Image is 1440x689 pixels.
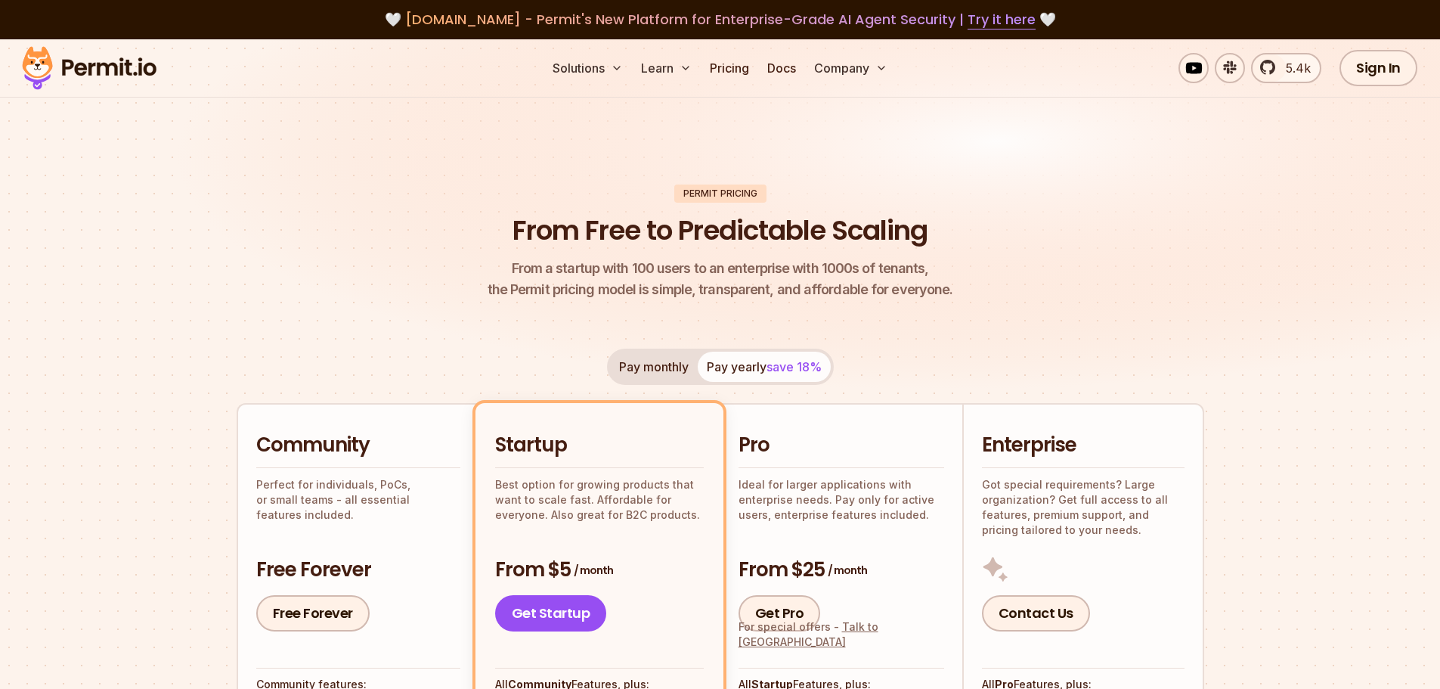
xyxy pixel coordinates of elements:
a: Get Pro [739,595,821,632]
p: Got special requirements? Large organization? Get full access to all features, premium support, a... [982,477,1185,538]
button: Solutions [547,53,629,83]
a: Sign In [1339,50,1417,86]
a: Pricing [704,53,755,83]
p: the Permit pricing model is simple, transparent, and affordable for everyone. [488,258,953,300]
span: [DOMAIN_NAME] - Permit's New Platform for Enterprise-Grade AI Agent Security | [405,10,1036,29]
h3: From $25 [739,557,944,584]
p: Perfect for individuals, PoCs, or small teams - all essential features included. [256,477,460,523]
a: Contact Us [982,595,1090,632]
button: Learn [635,53,698,83]
a: Get Startup [495,595,607,632]
a: Docs [761,53,802,83]
span: 5.4k [1277,59,1311,77]
button: Company [808,53,893,83]
h3: Free Forever [256,557,460,584]
p: Ideal for larger applications with enterprise needs. Pay only for active users, enterprise featur... [739,477,944,523]
h2: Enterprise [982,432,1185,459]
h3: From $5 [495,557,704,584]
div: Permit Pricing [674,185,766,203]
div: For special offers - [739,619,944,650]
button: Pay monthly [610,352,698,382]
span: / month [828,563,867,578]
h2: Pro [739,432,944,459]
span: / month [574,563,613,578]
img: Permit logo [15,42,163,94]
p: Best option for growing products that want to scale fast. Affordable for everyone. Also great for... [495,477,704,523]
a: 5.4k [1251,53,1321,83]
h2: Community [256,432,460,459]
span: From a startup with 100 users to an enterprise with 1000s of tenants, [488,258,953,279]
h1: From Free to Predictable Scaling [513,212,927,250]
a: Free Forever [256,595,370,632]
a: Try it here [968,10,1036,29]
h2: Startup [495,432,704,459]
div: 🤍 🤍 [36,9,1404,30]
